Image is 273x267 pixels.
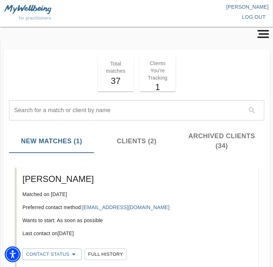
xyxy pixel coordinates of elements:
h5: [PERSON_NAME] [22,173,253,185]
p: [PERSON_NAME] [137,3,269,10]
span: Contact Status [26,250,78,259]
span: log out [242,13,266,22]
span: Clients (2) [98,136,175,146]
button: log out [239,10,269,24]
h5: 1 [144,81,171,93]
button: Contact Status [22,249,82,260]
span: Full History [88,250,123,259]
p: Last contact on [DATE] [22,230,253,237]
p: Preferred contact method: [22,204,253,211]
p: Clients You're Tracking [144,60,171,81]
span: for practitioners [19,16,51,21]
div: Accessibility Menu [5,246,21,262]
span: Archived Clients (34) [184,131,260,151]
h5: 37 [102,75,129,87]
span: New Matches (1) [13,136,90,146]
a: [EMAIL_ADDRESS][DOMAIN_NAME] [82,204,170,210]
img: MyWellbeing [4,5,51,14]
button: Full History [85,249,127,260]
p: Matched on [DATE] [22,191,253,198]
p: Wants to start: As soon as possible [22,217,253,224]
p: Total matches [102,60,129,75]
